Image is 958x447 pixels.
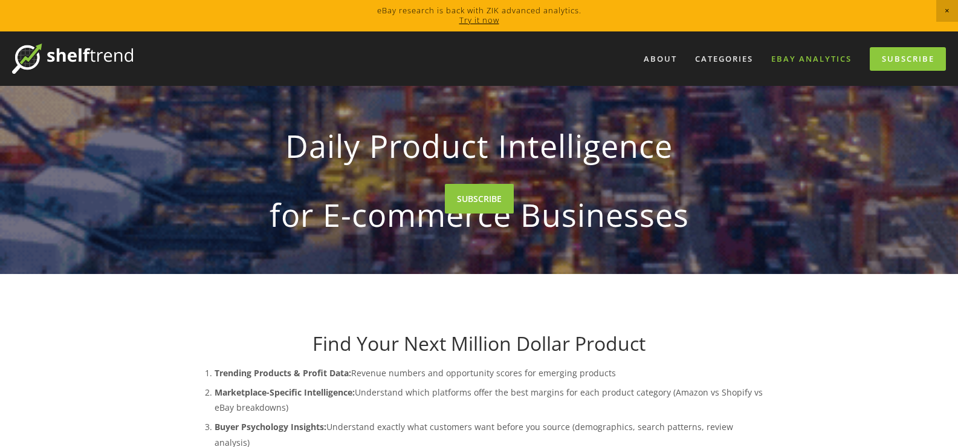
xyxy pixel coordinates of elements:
[215,421,326,432] strong: Buyer Psychology Insights:
[215,385,768,415] p: Understand which platforms offer the best margins for each product category (Amazon vs Shopify vs...
[763,49,859,69] a: eBay Analytics
[215,387,355,398] strong: Marketplace-Specific Intelligence:
[12,44,133,74] img: ShelfTrend
[215,365,768,380] p: Revenue numbers and opportunity scores for emerging products
[445,184,514,214] a: SUBSCRIBE
[210,117,749,174] strong: Daily Product Intelligence
[210,186,749,243] strong: for E-commerce Businesses
[215,367,351,379] strong: Trending Products & Profit Data:
[459,15,499,25] a: Try it now
[636,49,685,69] a: About
[190,332,768,355] h1: Find Your Next Million Dollar Product
[687,49,761,69] div: Categories
[870,47,946,71] a: Subscribe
